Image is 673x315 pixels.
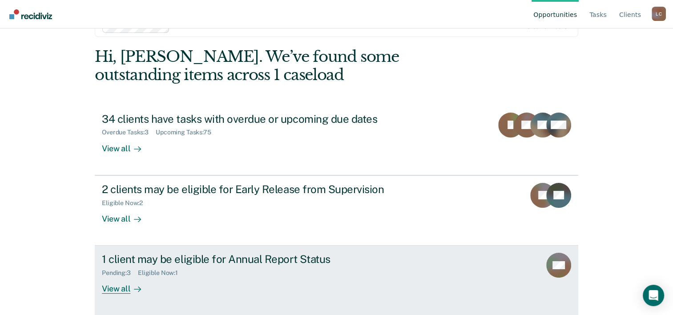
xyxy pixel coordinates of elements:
div: Upcoming Tasks : 75 [156,129,218,136]
div: 2 clients may be eligible for Early Release from Supervision [102,183,414,196]
div: Overdue Tasks : 3 [102,129,156,136]
button: Profile dropdown button [652,7,666,21]
div: Hi, [PERSON_NAME]. We’ve found some outstanding items across 1 caseload [95,48,481,84]
div: View all [102,277,152,294]
a: 34 clients have tasks with overdue or upcoming due datesOverdue Tasks:3Upcoming Tasks:75View all [95,105,578,175]
div: 1 client may be eligible for Annual Report Status [102,253,414,266]
div: Eligible Now : 1 [138,269,185,277]
div: View all [102,136,152,153]
div: L C [652,7,666,21]
div: 34 clients have tasks with overdue or upcoming due dates [102,113,414,125]
img: Recidiviz [9,9,52,19]
div: Open Intercom Messenger [643,285,664,306]
div: Pending : 3 [102,269,138,277]
div: View all [102,206,152,224]
a: 2 clients may be eligible for Early Release from SupervisionEligible Now:2View all [95,175,578,246]
div: Eligible Now : 2 [102,199,150,207]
